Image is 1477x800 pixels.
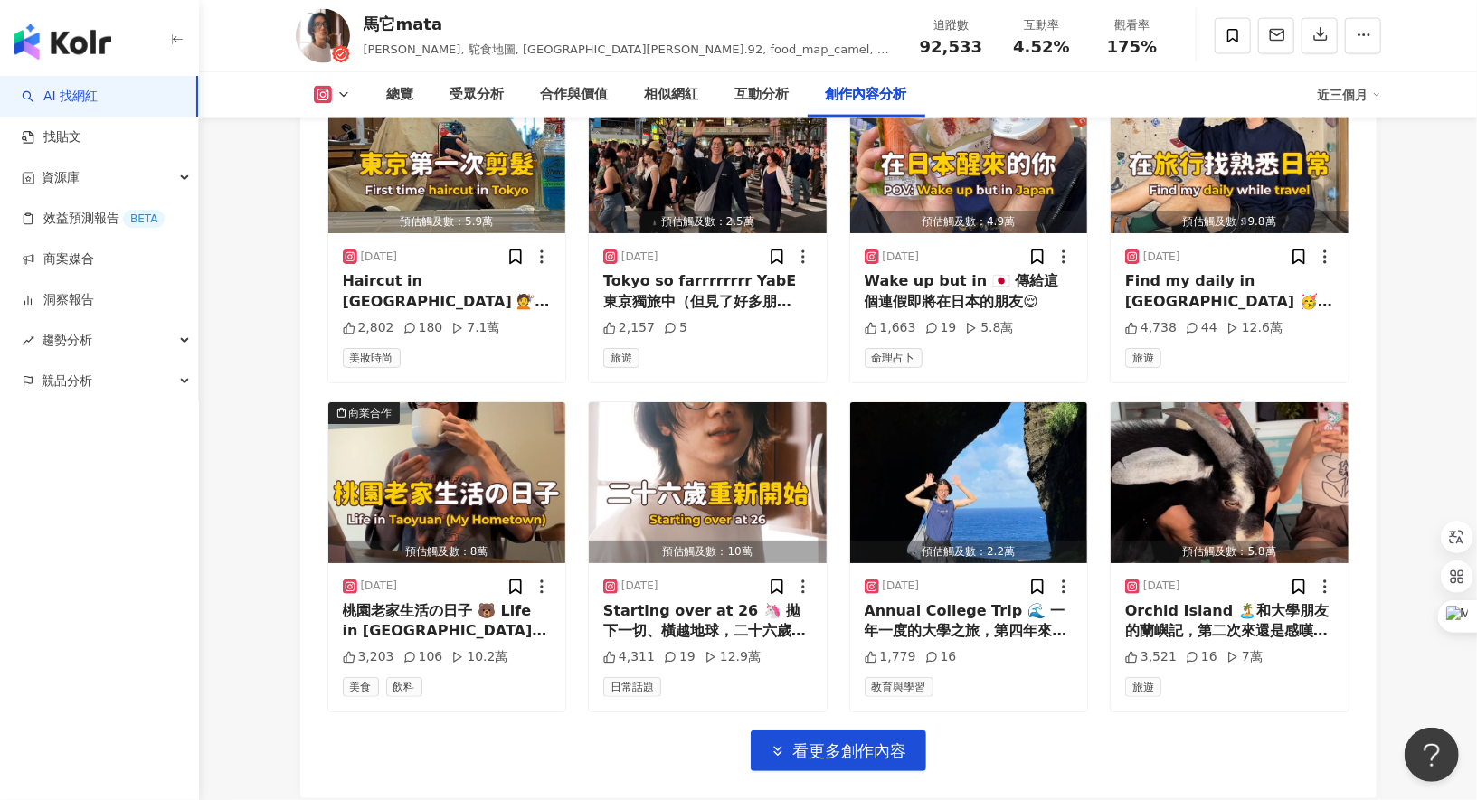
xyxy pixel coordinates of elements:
[589,402,827,563] button: 預估觸及數：10萬
[621,249,658,265] div: [DATE]
[343,677,379,697] span: 美食
[751,730,926,771] button: 看更多創作內容
[883,249,920,265] div: [DATE]
[603,348,639,368] span: 旅遊
[42,320,92,361] span: 趨勢分析
[865,319,916,337] div: 1,663
[1143,249,1180,265] div: [DATE]
[850,72,1088,233] button: 預估觸及數：4.9萬
[865,648,916,666] div: 1,779
[451,648,507,666] div: 10.2萬
[917,16,986,34] div: 追蹤數
[450,84,505,106] div: 受眾分析
[14,24,111,60] img: logo
[343,348,401,368] span: 美妝時尚
[343,271,552,312] div: Haircut in [GEOGRAPHIC_DATA] 💇 東京第一次剪髮 aka 告別四年長髮啊啊啊啊啊啊啊啊啊啊啊啊啊啊 💈 @zeros.barbershop
[1111,402,1349,563] button: 預估觸及數：5.8萬
[826,84,907,106] div: 創作內容分析
[621,579,658,594] div: [DATE]
[1226,319,1283,337] div: 12.6萬
[328,211,566,233] div: 預估觸及數：5.9萬
[1186,319,1217,337] div: 44
[328,72,566,233] button: 預估觸及數：5.9萬
[793,741,907,761] span: 看更多創作內容
[920,37,982,56] span: 92,533
[664,648,696,666] div: 19
[1125,648,1177,666] div: 3,521
[1008,16,1076,34] div: 互動率
[1405,728,1459,782] iframe: Help Scout Beacon - Open
[328,72,566,233] img: post-image
[22,250,94,268] a: 商案媒合
[865,271,1074,312] div: Wake up but in 🇯🇵 傳給這個連假即將在日本的朋友😌
[925,648,957,666] div: 16
[589,72,827,233] button: 預估觸及數：2.5萬
[361,579,398,594] div: [DATE]
[1111,72,1349,233] img: post-image
[1111,72,1349,233] button: 預估觸及數：9.8萬
[343,648,394,666] div: 3,203
[1111,211,1349,233] div: 預估觸及數：9.8萬
[1318,80,1381,109] div: 近三個月
[1111,402,1349,563] img: post-image
[603,601,812,642] div: Starting over at 26 🦄 拋下一切、橫越地球，二十六歲重新在另一座城市生活，持續記錄著不安和期待和找到平靜的模樣 😌
[883,579,920,594] div: [DATE]
[364,13,897,35] div: 馬它mata
[22,88,98,106] a: searchAI 找網紅
[1143,579,1180,594] div: [DATE]
[42,157,80,198] span: 資源庫
[361,249,398,265] div: [DATE]
[403,648,443,666] div: 106
[1186,648,1217,666] div: 16
[22,334,34,347] span: rise
[343,319,394,337] div: 2,802
[1107,38,1158,56] span: 175%
[387,84,414,106] div: 總覽
[1125,319,1177,337] div: 4,738
[296,9,350,63] img: KOL Avatar
[22,128,81,146] a: 找貼文
[965,319,1013,337] div: 5.8萬
[364,42,889,74] span: [PERSON_NAME], 駝食地圖, [GEOGRAPHIC_DATA][PERSON_NAME].92, food_map_camel, 馬它馬它
[664,319,687,337] div: 5
[451,319,499,337] div: 7.1萬
[850,402,1088,563] button: 預估觸及數：2.2萬
[1125,601,1334,642] div: Orchid Island 🏝️和大學朋友的蘭嶼記，第二次來還是感嘆台灣真的是寶地，美鼠！
[603,677,661,697] span: 日常話題
[589,211,827,233] div: 預估觸及數：2.5萬
[850,541,1088,563] div: 預估觸及數：2.2萬
[850,402,1088,563] img: post-image
[1125,271,1334,312] div: Find my daily in [GEOGRAPHIC_DATA] 🥳 喜歡在旅行時找自己熟悉的日常（通常這樣我會比較有機會搬來旅居👁️👄👁️） [PERSON_NAME] should I ...
[850,211,1088,233] div: 預估觸及數：4.9萬
[1125,348,1161,368] span: 旅遊
[343,601,552,642] div: 桃園老家生活の日子 🐻 Life in [GEOGRAPHIC_DATA] (My hometown) as a [DEMOGRAPHIC_DATA] 睽違了五年吧，再次長住在桃園的老家，去紐約...
[589,402,827,563] img: post-image
[850,72,1088,233] img: post-image
[1125,677,1161,697] span: 旅遊
[22,291,94,309] a: 洞察報告
[541,84,609,106] div: 合作與價值
[865,348,923,368] span: 命理占卜
[589,541,827,563] div: 預估觸及數：10萬
[603,271,812,312] div: Tokyo so farrrrrrrr YabE 東京獨旅中（但見了好多朋友！）
[865,601,1074,642] div: Annual College Trip 🌊 一年一度的大學之旅，第四年來到蘭[GEOGRAPHIC_DATA]，過了水藍色的の四天三夜還有重溫十八歲的熬夜行程(｡-_-｡)👍 大家！[DATE]...
[328,541,566,563] div: 預估觸及數：8萬
[735,84,790,106] div: 互動分析
[22,210,165,228] a: 效益預測報告BETA
[328,402,566,563] img: post-image
[705,648,761,666] div: 12.9萬
[603,319,655,337] div: 2,157
[1111,541,1349,563] div: 預估觸及數：5.8萬
[386,677,422,697] span: 飲料
[645,84,699,106] div: 相似網紅
[925,319,957,337] div: 19
[1098,16,1167,34] div: 觀看率
[1013,38,1069,56] span: 4.52%
[328,402,566,563] button: 商業合作預估觸及數：8萬
[349,404,393,422] div: 商業合作
[42,361,92,401] span: 競品分析
[589,72,827,233] img: post-image
[865,677,933,697] span: 教育與學習
[603,648,655,666] div: 4,311
[1226,648,1263,666] div: 7萬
